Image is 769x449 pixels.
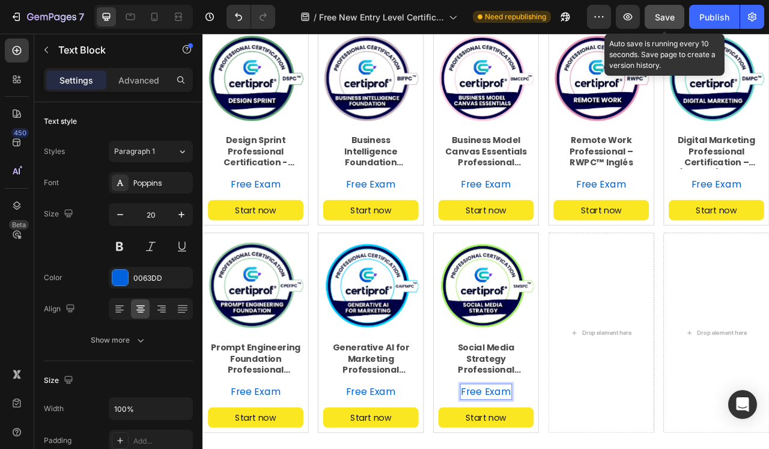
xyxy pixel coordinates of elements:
div: 0063DD [133,273,190,284]
div: Size [44,373,76,389]
div: Font [44,177,59,188]
h1: Digital Marketing Professional Certification – (DMPC™) English [593,127,714,172]
h1: Remote Work Professional – RWPC™ Inglés [446,127,568,172]
button: Start now [300,212,421,237]
button: Show more [44,329,193,351]
iframe: Design area [202,34,769,449]
h1: Business Intelligence Foundation Professional – BIFPC™ English [153,127,275,172]
button: Publish [689,5,740,29]
div: Text style [44,116,77,127]
img: Certiprof Social Media Strategy Badge [300,260,421,381]
div: Show more [91,334,147,346]
p: Settings [59,74,93,87]
button: Start now [593,212,714,237]
a: Social Media Strategy Professional Certification - SMSPC™ English [300,260,421,381]
span: / [314,11,317,23]
span: Free New Entry Level Certification [319,11,444,23]
div: Drop element here [482,376,546,385]
h1: Prompt Engineering Foundation Professional Certification - CPEFPC™ Español [7,391,128,435]
div: Start now [481,216,533,233]
button: Start now [7,212,128,237]
button: Start now [153,212,275,237]
div: Poppins [133,178,190,189]
div: Open Intercom Messenger [728,390,757,419]
span: Need republishing [485,11,546,22]
h1: Generative AI for Marketing Professional Certification - GAIFMPC™ Español [153,391,275,435]
div: Rich Text Editor. Editing area: main [181,182,247,202]
div: Size [44,206,76,222]
div: Drop element here [629,376,693,385]
a: Prompt Engineering Foundation Professional Certification - CPEFPC™ Español [7,260,128,381]
div: Rich Text Editor. Editing area: main [34,182,100,202]
button: 7 [5,5,90,29]
span: Save [655,12,675,22]
p: Free Exam [35,183,99,201]
p: Free Exam [475,183,539,201]
p: Text Block [58,43,160,57]
div: Rich Text Editor. Editing area: main [474,182,540,202]
div: Start now [335,216,387,233]
div: Add... [133,436,190,447]
div: Beta [9,220,29,230]
p: Advanced [118,74,159,87]
p: 7 [79,10,84,24]
a: Generative AI for Marketing Professional Certification - GAIFMPC™ Español [153,260,275,381]
h1: Social Media Strategy Professional Certification - SMSPC™ English [300,391,421,435]
div: Styles [44,146,65,157]
div: Start now [188,216,240,233]
div: Rich Text Editor. Editing area: main [327,182,394,202]
p: Free Exam [622,183,685,201]
button: Paragraph 1 [109,141,193,162]
h1: Business Model Canvas Essentials Professional Certification BMCEPC™ English [300,127,421,172]
p: Free Exam [182,183,246,201]
p: Free Exam [329,183,392,201]
div: Color [44,272,62,283]
div: Publish [699,11,729,23]
div: Align [44,301,78,317]
h1: Design Sprint Professional Certification - DSPC™ English [7,127,128,172]
img: Prompt Engineering Foundation Professional Certification - CPEFPC™ - Certiprof [7,260,128,381]
div: Width [44,403,64,414]
div: Rich Text Editor. Editing area: main [621,182,687,202]
input: Auto [109,398,192,420]
div: 450 [11,128,29,138]
button: Save [645,5,684,29]
div: Start now [628,216,680,233]
div: Padding [44,435,71,446]
span: Paragraph 1 [114,146,155,157]
div: Start now [41,216,94,233]
div: Undo/Redo [226,5,275,29]
button: Start now [446,212,568,237]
